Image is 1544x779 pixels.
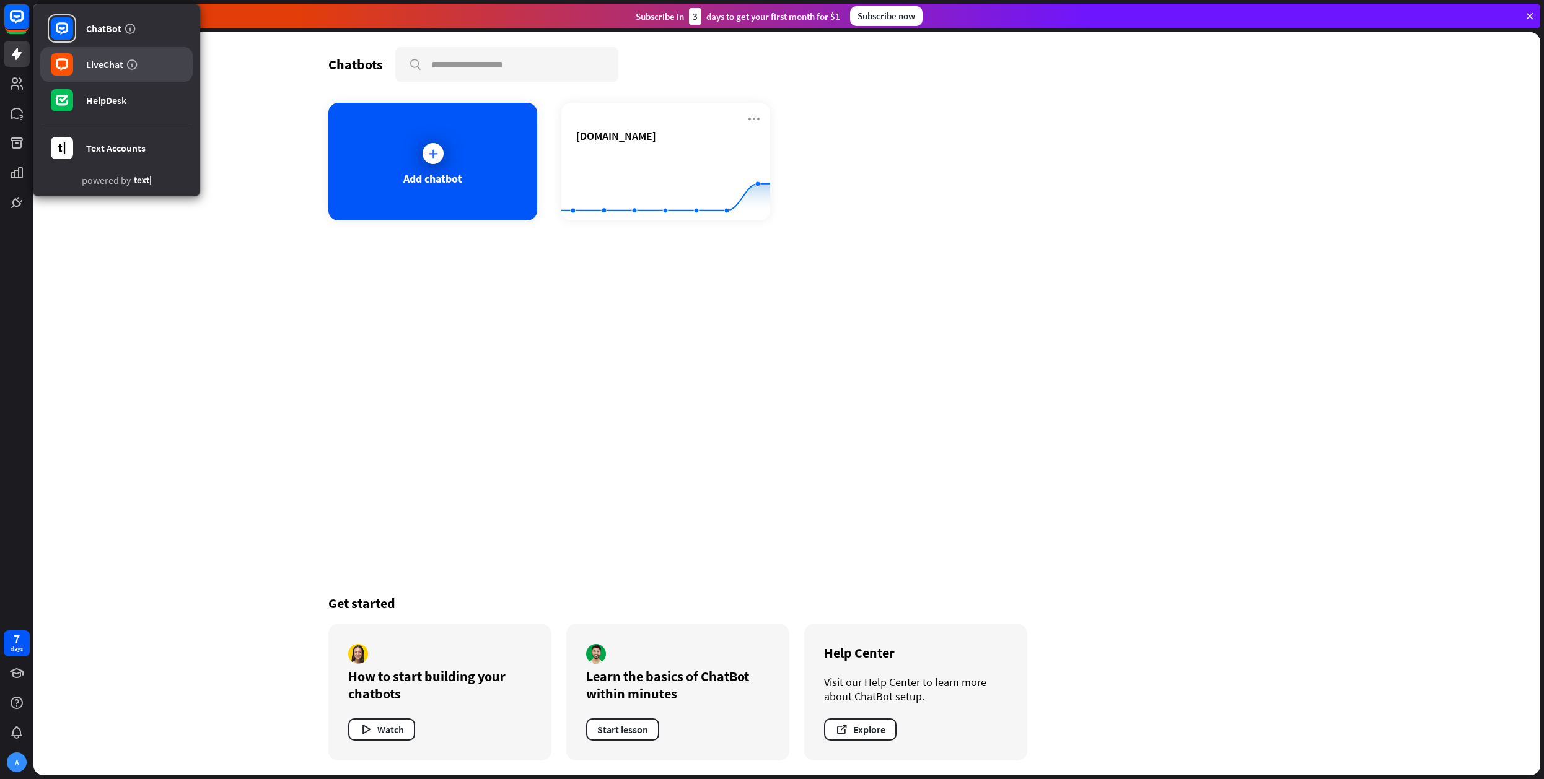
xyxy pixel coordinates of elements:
[824,675,1007,703] div: Visit our Help Center to learn more about ChatBot setup.
[7,752,27,772] div: A
[348,718,415,741] button: Watch
[850,6,923,26] div: Subscribe now
[348,668,532,702] div: How to start building your chatbots
[586,668,770,702] div: Learn the basics of ChatBot within minutes
[403,172,462,186] div: Add chatbot
[576,129,656,143] span: kaelteheld.com
[586,718,659,741] button: Start lesson
[348,644,368,664] img: author
[4,630,30,656] a: 7 days
[328,594,1245,612] div: Get started
[824,644,1007,661] div: Help Center
[636,8,840,25] div: Subscribe in days to get your first month for $1
[328,56,383,73] div: Chatbots
[586,644,606,664] img: author
[824,718,897,741] button: Explore
[14,633,20,645] div: 7
[11,645,23,653] div: days
[689,8,701,25] div: 3
[10,5,47,42] button: Open LiveChat chat widget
